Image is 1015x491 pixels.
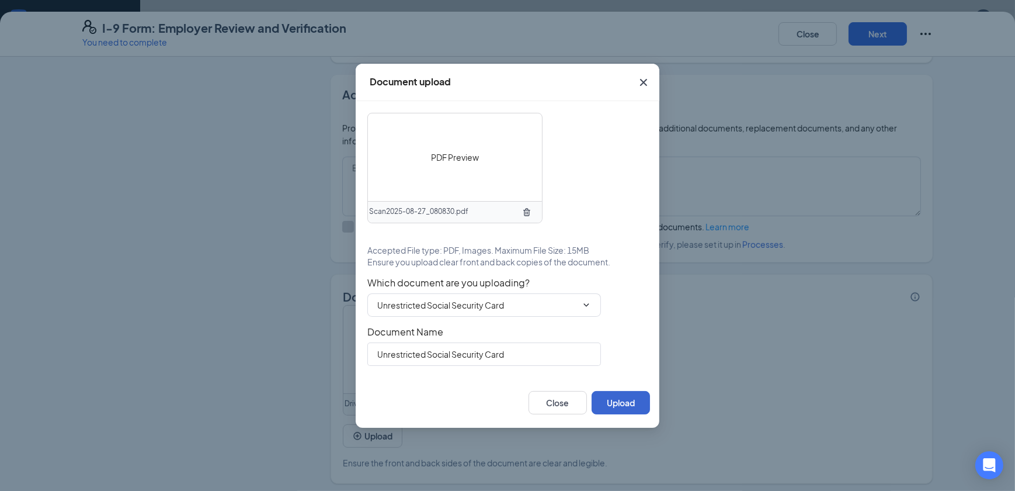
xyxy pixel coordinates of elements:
span: Which document are you uploading? [367,277,648,289]
input: Enter document name [367,343,601,366]
span: Document Name [367,326,648,338]
span: Accepted File type: PDF, Images. Maximum File Size: 15MB [367,244,589,256]
div: Document upload [370,75,451,88]
div: Open Intercom Messenger [975,451,1003,479]
button: TrashOutline [517,203,536,222]
input: Select document type [377,299,577,312]
button: Close [529,391,587,414]
svg: ChevronDown [582,300,591,310]
button: Close [628,64,659,101]
svg: TrashOutline [522,208,531,217]
span: PDF Preview [431,151,479,164]
span: Ensure you upload clear front and back copies of the document. [367,256,610,268]
span: Scan2025-08-27_080830.pdf [369,206,468,217]
button: Upload [592,391,650,414]
svg: Cross [637,75,651,89]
